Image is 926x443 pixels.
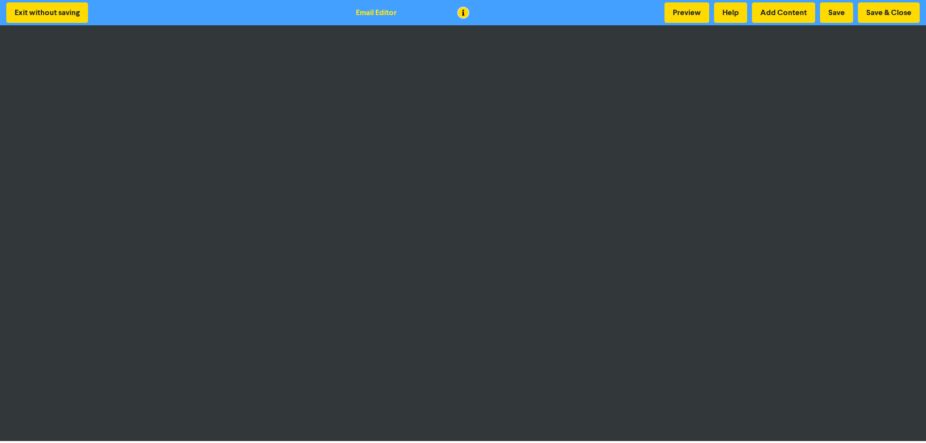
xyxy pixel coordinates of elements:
button: Save [820,2,853,23]
button: Exit without saving [6,2,88,23]
button: Preview [664,2,709,23]
button: Save & Close [858,2,920,23]
button: Add Content [752,2,815,23]
button: Help [714,2,747,23]
div: Email Editor [356,7,397,18]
